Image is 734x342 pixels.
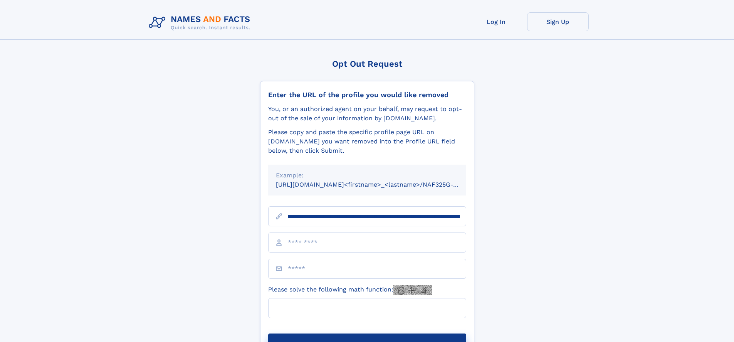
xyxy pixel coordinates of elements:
[276,171,459,180] div: Example:
[268,104,466,123] div: You, or an authorized agent on your behalf, may request to opt-out of the sale of your informatio...
[268,91,466,99] div: Enter the URL of the profile you would like removed
[276,181,481,188] small: [URL][DOMAIN_NAME]<firstname>_<lastname>/NAF325G-xxxxxxxx
[268,128,466,155] div: Please copy and paste the specific profile page URL on [DOMAIN_NAME] you want removed into the Pr...
[527,12,589,31] a: Sign Up
[465,12,527,31] a: Log In
[268,285,432,295] label: Please solve the following math function:
[260,59,474,69] div: Opt Out Request
[146,12,257,33] img: Logo Names and Facts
